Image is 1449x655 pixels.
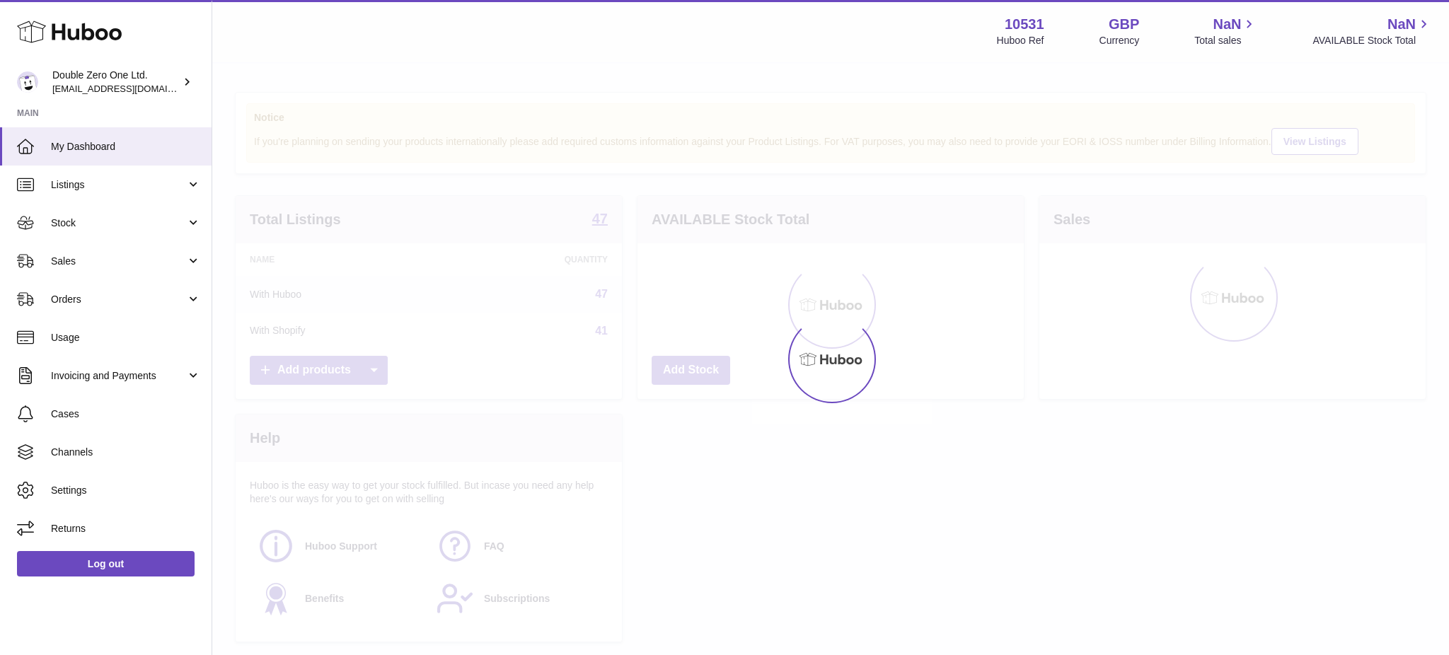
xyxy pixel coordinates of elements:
div: Huboo Ref [997,34,1044,47]
span: My Dashboard [51,140,201,153]
span: Channels [51,446,201,459]
a: Log out [17,551,195,576]
span: NaN [1387,15,1416,34]
span: Stock [51,216,186,230]
span: AVAILABLE Stock Total [1312,34,1432,47]
span: Total sales [1194,34,1257,47]
span: Listings [51,178,186,192]
span: Orders [51,293,186,306]
span: NaN [1213,15,1241,34]
a: NaN AVAILABLE Stock Total [1312,15,1432,47]
div: Currency [1099,34,1140,47]
span: [EMAIL_ADDRESS][DOMAIN_NAME] [52,83,208,94]
span: Returns [51,522,201,535]
div: Double Zero One Ltd. [52,69,180,95]
span: Usage [51,331,201,344]
strong: 10531 [1005,15,1044,34]
a: NaN Total sales [1194,15,1257,47]
span: Settings [51,484,201,497]
strong: GBP [1109,15,1139,34]
img: internalAdmin-10531@internal.huboo.com [17,71,38,93]
span: Invoicing and Payments [51,369,186,383]
span: Sales [51,255,186,268]
span: Cases [51,407,201,421]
